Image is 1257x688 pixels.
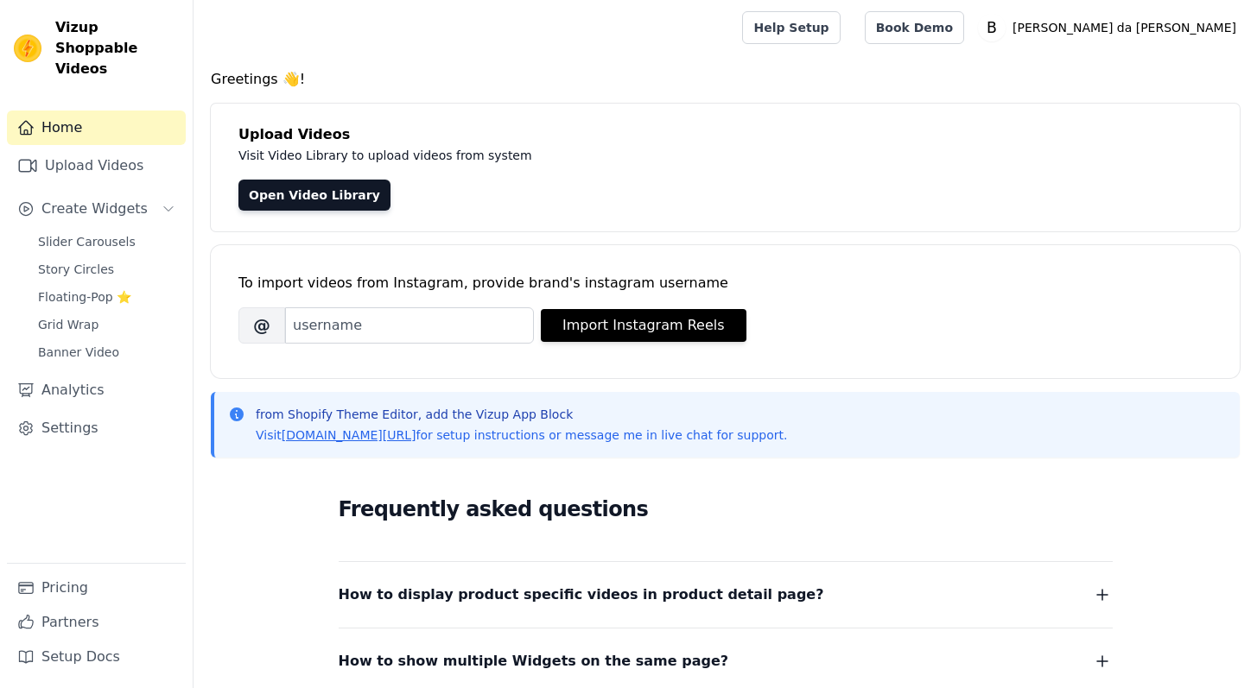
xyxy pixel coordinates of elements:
span: Story Circles [38,261,114,278]
p: Visit for setup instructions or message me in live chat for support. [256,426,787,444]
a: Open Video Library [238,180,390,211]
a: Grid Wrap [28,312,186,337]
a: Setup Docs [7,640,186,674]
a: Floating-Pop ⭐ [28,285,186,309]
a: Book Demo [865,11,964,44]
img: Vizup [14,35,41,62]
a: [DOMAIN_NAME][URL] [282,428,416,442]
button: How to display product specific videos in product detail page? [339,583,1113,607]
input: username [285,307,534,344]
span: Slider Carousels [38,233,136,250]
span: @ [238,307,285,344]
span: Create Widgets [41,199,148,219]
text: B [987,19,997,36]
span: How to show multiple Widgets on the same page? [339,649,729,673]
a: Slider Carousels [28,230,186,254]
span: Banner Video [38,344,119,361]
a: Settings [7,411,186,445]
a: Help Setup [742,11,840,44]
a: Analytics [7,373,186,407]
button: Create Widgets [7,192,186,226]
a: Home [7,110,186,145]
a: Upload Videos [7,148,186,183]
h2: Frequently asked questions [339,492,1113,527]
span: Vizup Shoppable Videos [55,17,179,79]
a: Pricing [7,571,186,605]
h4: Greetings 👋! [211,69,1240,90]
p: from Shopify Theme Editor, add the Vizup App Block [256,406,787,423]
p: Visit Video Library to upload videos from system [238,145,1013,166]
a: Story Circles [28,257,186,281]
button: Import Instagram Reels [541,309,746,342]
p: [PERSON_NAME] da [PERSON_NAME] [1006,12,1243,43]
a: Banner Video [28,340,186,364]
button: How to show multiple Widgets on the same page? [339,649,1113,673]
div: To import videos from Instagram, provide brand's instagram username [238,273,1212,294]
h4: Upload Videos [238,124,1212,145]
span: Floating-Pop ⭐ [38,288,131,306]
span: Grid Wrap [38,316,98,333]
button: B [PERSON_NAME] da [PERSON_NAME] [978,12,1243,43]
a: Partners [7,605,186,640]
span: How to display product specific videos in product detail page? [339,583,824,607]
